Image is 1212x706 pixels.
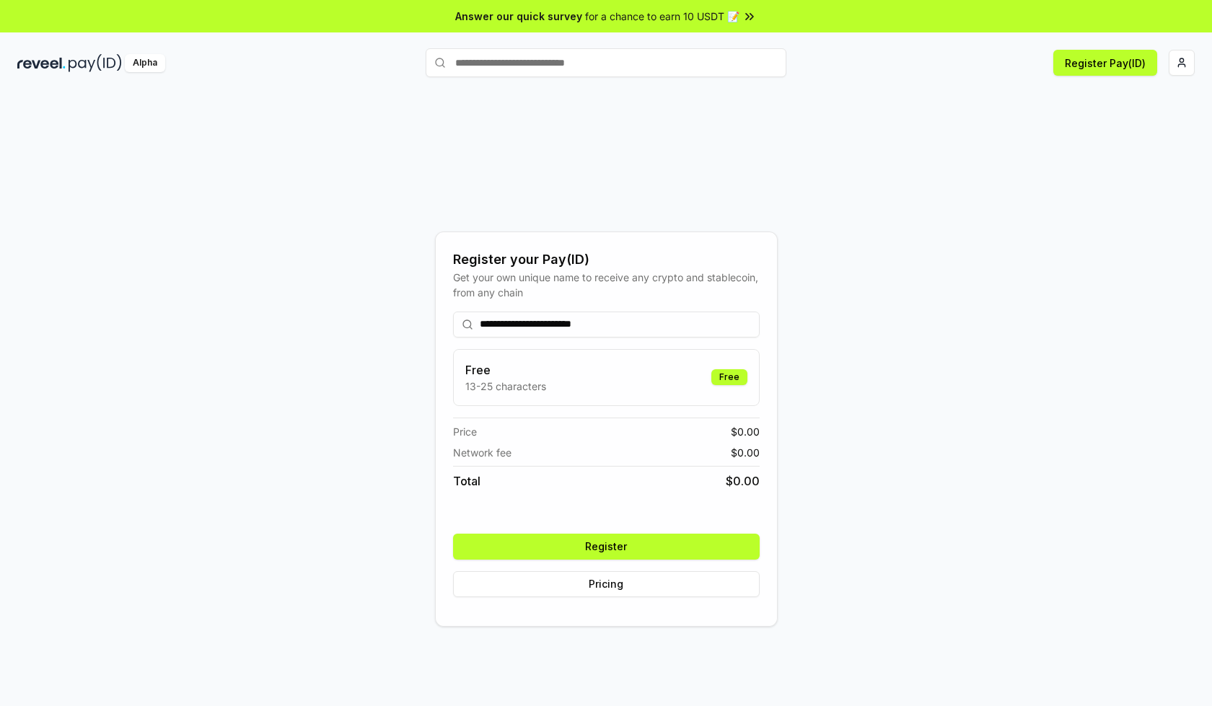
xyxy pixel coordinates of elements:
div: Alpha [125,54,165,72]
span: $ 0.00 [731,445,760,460]
img: reveel_dark [17,54,66,72]
div: Free [711,369,747,385]
span: Network fee [453,445,511,460]
span: $ 0.00 [726,472,760,490]
span: $ 0.00 [731,424,760,439]
p: 13-25 characters [465,379,546,394]
span: Total [453,472,480,490]
button: Pricing [453,571,760,597]
h3: Free [465,361,546,379]
div: Get your own unique name to receive any crypto and stablecoin, from any chain [453,270,760,300]
img: pay_id [69,54,122,72]
div: Register your Pay(ID) [453,250,760,270]
span: Answer our quick survey [455,9,582,24]
span: Price [453,424,477,439]
button: Register Pay(ID) [1053,50,1157,76]
span: for a chance to earn 10 USDT 📝 [585,9,739,24]
button: Register [453,534,760,560]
